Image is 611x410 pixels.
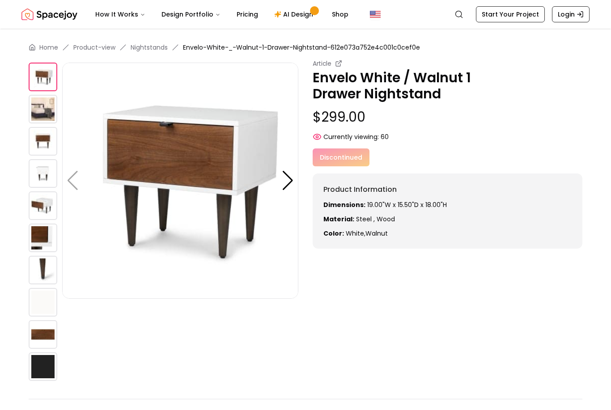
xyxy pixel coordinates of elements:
img: https://storage.googleapis.com/spacejoy-main/assets/612e073a752e4c001c0cef0e/product_1_b8hd09dh25ad [29,95,57,123]
strong: Color: [323,229,344,238]
p: $299.00 [313,109,582,125]
img: Spacejoy Logo [21,5,77,23]
p: 19.00"W x 15.50"D x 18.00"H [323,200,572,209]
small: Article [313,59,331,68]
h6: Product Information [323,184,572,195]
img: https://storage.googleapis.com/spacejoy-main/assets/612e073a752e4c001c0cef0e/product_8_iok4nbpp84m8 [29,320,57,349]
img: United States [370,9,381,20]
img: https://storage.googleapis.com/spacejoy-main/assets/612e073a752e4c001c0cef0e/product_2_n05eg020l3be [29,127,57,156]
span: Envelo-White-_-Walnut-1-Drawer-Nightstand-612e073a752e4c001c0cef0e [183,43,420,52]
span: walnut [365,229,388,238]
a: Start Your Project [476,6,545,22]
p: Envelo White / Walnut 1 Drawer Nightstand [313,70,582,102]
nav: breadcrumb [29,43,582,52]
img: https://storage.googleapis.com/spacejoy-main/assets/612e073a752e4c001c0cef0e/product_3_8ofgohg3kfcj [29,159,57,188]
img: https://storage.googleapis.com/spacejoy-main/assets/612e073a752e4c001c0cef0e/product_0_lbbbbod6gpk [29,63,57,91]
img: https://storage.googleapis.com/spacejoy-main/assets/612e073a752e4c001c0cef0e/product_7_6em9ld0a6fde [29,288,57,317]
a: Shop [325,5,356,23]
span: 60 [381,132,389,141]
img: https://storage.googleapis.com/spacejoy-main/assets/612e073a752e4c001c0cef0e/product_9_9c35fcggikgk [29,352,57,381]
button: How It Works [88,5,153,23]
a: Spacejoy [21,5,77,23]
a: Nightstands [131,43,168,52]
span: Currently viewing: [323,132,379,141]
span: steel , wood [356,215,395,224]
a: AI Design [267,5,323,23]
img: https://storage.googleapis.com/spacejoy-main/assets/612e073a752e4c001c0cef0e/product_4_cm4nmo3pfki [29,191,57,220]
img: https://storage.googleapis.com/spacejoy-main/assets/612e073a752e4c001c0cef0e/product_5_o51lgo06aj2 [29,224,57,252]
a: Login [552,6,590,22]
a: Product-view [73,43,115,52]
img: https://storage.googleapis.com/spacejoy-main/assets/612e073a752e4c001c0cef0e/product_6_ich3g6mgj71 [29,256,57,284]
span: white , [346,229,365,238]
img: https://storage.googleapis.com/spacejoy-main/assets/612e073a752e4c001c0cef0e/product_0_lbbbbod6gpk [62,63,298,299]
strong: Material: [323,215,354,224]
a: Home [39,43,58,52]
nav: Main [88,5,356,23]
a: Pricing [229,5,265,23]
button: Design Portfolio [154,5,228,23]
strong: Dimensions: [323,200,365,209]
